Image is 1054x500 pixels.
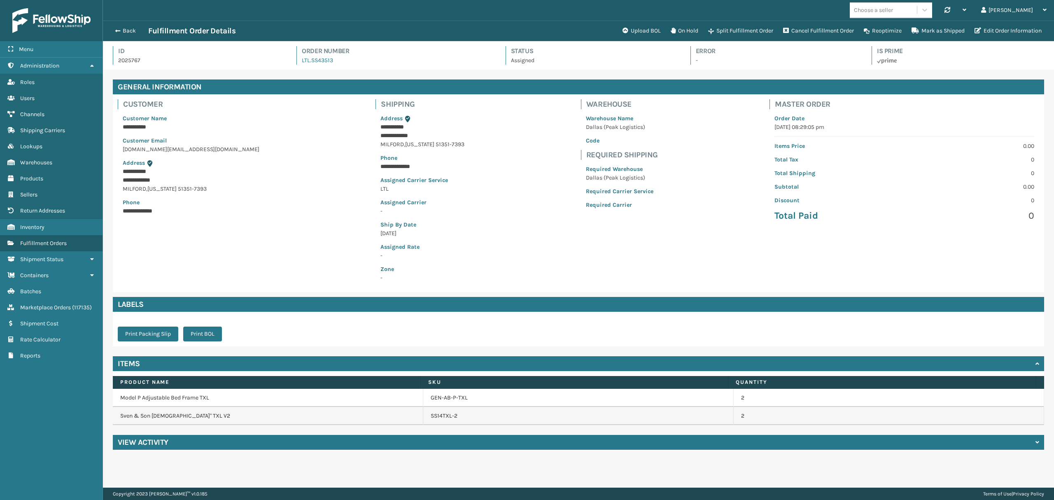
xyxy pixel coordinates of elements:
[113,389,423,407] td: Model P Adjustable Bed Frame TXL
[909,182,1034,191] p: 0.00
[146,185,147,192] span: ,
[431,394,468,402] a: GEN-AB-P-TXL
[586,123,653,131] p: Dallas (Peak Logistics)
[20,111,44,118] span: Channels
[703,23,778,39] button: Split Fulfillment Order
[912,28,919,33] i: Mark as Shipped
[404,141,405,148] span: ,
[118,56,282,65] p: 2025767
[618,23,666,39] button: Upload BOL
[123,114,259,123] p: Customer Name
[20,320,58,327] span: Shipment Cost
[778,23,859,39] button: Cancel Fulfillment Order
[20,143,42,150] span: Lookups
[123,159,145,166] span: Address
[20,288,41,295] span: Batches
[148,26,236,36] h3: Fulfillment Order Details
[783,28,789,33] i: Cancel Fulfillment Order
[20,191,37,198] span: Sellers
[20,62,59,69] span: Administration
[20,272,49,279] span: Containers
[586,99,658,109] h4: Warehouse
[118,359,140,369] h4: Items
[118,46,282,56] h4: Id
[1013,491,1044,497] a: Privacy Policy
[909,196,1034,205] p: 0
[983,488,1044,500] div: |
[909,169,1034,178] p: 0
[20,159,52,166] span: Warehouses
[20,175,43,182] span: Products
[380,185,464,193] p: LTL
[380,141,404,148] span: MILFORD
[623,28,628,33] i: Upload BOL
[380,265,464,273] p: Zone
[12,8,91,33] img: logo
[586,114,653,123] p: Warehouse Name
[20,352,40,359] span: Reports
[302,57,333,64] a: LTL.SS43513
[380,207,464,215] p: -
[120,379,413,386] label: Product Name
[708,28,714,34] i: Split Fulfillment Order
[113,79,1044,94] h4: General Information
[431,412,457,420] a: SS14TXL-2
[381,99,469,109] h4: Shipping
[436,141,464,148] span: 51351-7393
[123,145,259,154] p: [DOMAIN_NAME][EMAIL_ADDRESS][DOMAIN_NAME]
[774,196,899,205] p: Discount
[72,304,92,311] span: ( 117135 )
[586,165,653,173] p: Required Warehouse
[586,201,653,209] p: Required Carrier
[20,240,67,247] span: Fulfillment Orders
[909,155,1034,164] p: 0
[511,56,676,65] p: Assigned
[20,224,44,231] span: Inventory
[118,327,178,341] button: Print Packing Slip
[774,155,899,164] p: Total Tax
[586,173,653,182] p: Dallas (Peak Logistics)
[909,142,1034,150] p: 0.00
[302,46,490,56] h4: Order Number
[19,46,33,53] span: Menu
[774,169,899,178] p: Total Shipping
[774,210,899,222] p: Total Paid
[586,187,653,196] p: Required Carrier Service
[775,99,1039,109] h4: Master Order
[113,407,423,425] td: Sven & Son [DEMOGRAPHIC_DATA]" TXL V2
[774,182,899,191] p: Subtotal
[774,123,1034,131] p: [DATE] 08:29:05 pm
[907,23,970,39] button: Mark as Shipped
[983,491,1012,497] a: Terms of Use
[20,336,61,343] span: Rate Calculator
[511,46,676,56] h4: Status
[970,23,1047,39] button: Edit Order Information
[734,407,1044,425] td: 2
[118,437,168,447] h4: View Activity
[123,198,259,207] p: Phone
[586,150,658,160] h4: Required Shipping
[380,251,464,260] p: -
[774,142,899,150] p: Items Price
[113,488,208,500] p: Copyright 2023 [PERSON_NAME]™ v 1.0.185
[428,379,721,386] label: SKU
[380,220,464,229] p: Ship By Date
[859,23,907,39] button: Reoptimize
[380,265,464,281] span: -
[405,141,434,148] span: [US_STATE]
[671,28,676,33] i: On Hold
[147,185,177,192] span: [US_STATE]
[877,46,1044,56] h4: Is Prime
[774,114,1034,123] p: Order Date
[380,243,464,251] p: Assigned Rate
[183,327,222,341] button: Print BOL
[380,115,403,122] span: Address
[734,389,1044,407] td: 2
[864,28,870,34] i: Reoptimize
[666,23,703,39] button: On Hold
[20,79,35,86] span: Roles
[123,136,259,145] p: Customer Email
[20,127,65,134] span: Shipping Carriers
[380,198,464,207] p: Assigned Carrier
[975,28,981,33] i: Edit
